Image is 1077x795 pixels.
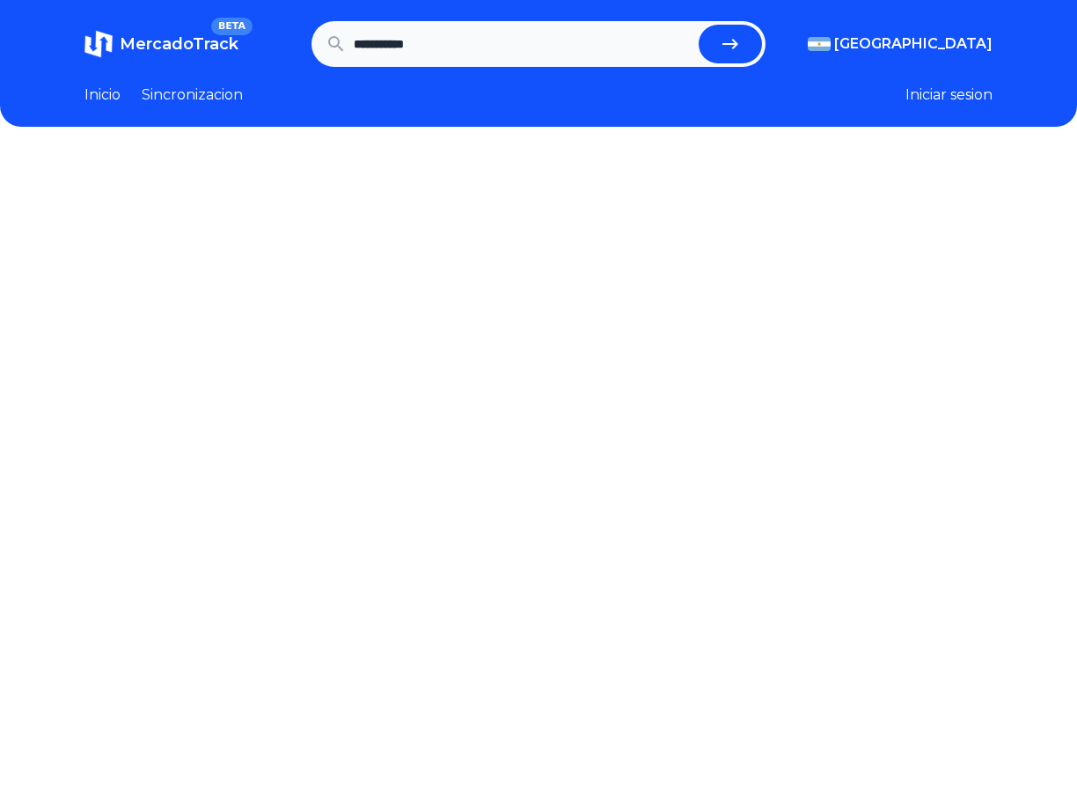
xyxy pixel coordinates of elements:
[808,33,993,55] button: [GEOGRAPHIC_DATA]
[84,30,238,58] a: MercadoTrackBETA
[905,85,993,106] button: Iniciar sesion
[142,85,243,106] a: Sincronizacion
[211,18,253,35] span: BETA
[84,30,113,58] img: MercadoTrack
[84,85,121,106] a: Inicio
[834,33,993,55] span: [GEOGRAPHIC_DATA]
[120,34,238,54] span: MercadoTrack
[808,37,831,51] img: Argentina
